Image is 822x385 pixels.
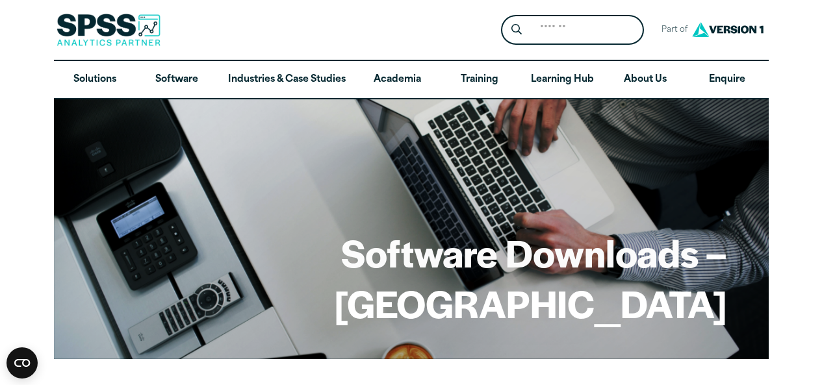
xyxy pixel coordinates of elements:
svg: Search magnifying glass icon [511,24,522,35]
h1: Software Downloads – [GEOGRAPHIC_DATA] [96,227,727,328]
button: Open CMP widget [6,347,38,379]
a: Enquire [686,61,768,99]
a: Academia [356,61,438,99]
button: Search magnifying glass icon [504,18,528,42]
nav: Desktop version of site main menu [54,61,769,99]
a: Industries & Case Studies [218,61,356,99]
span: Part of [654,21,689,40]
a: Solutions [54,61,136,99]
img: SPSS Analytics Partner [57,14,161,46]
img: Version1 Logo [689,18,767,42]
form: Site Header Search Form [501,15,644,45]
a: Software [136,61,218,99]
a: Training [438,61,520,99]
a: Learning Hub [520,61,604,99]
a: About Us [604,61,686,99]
